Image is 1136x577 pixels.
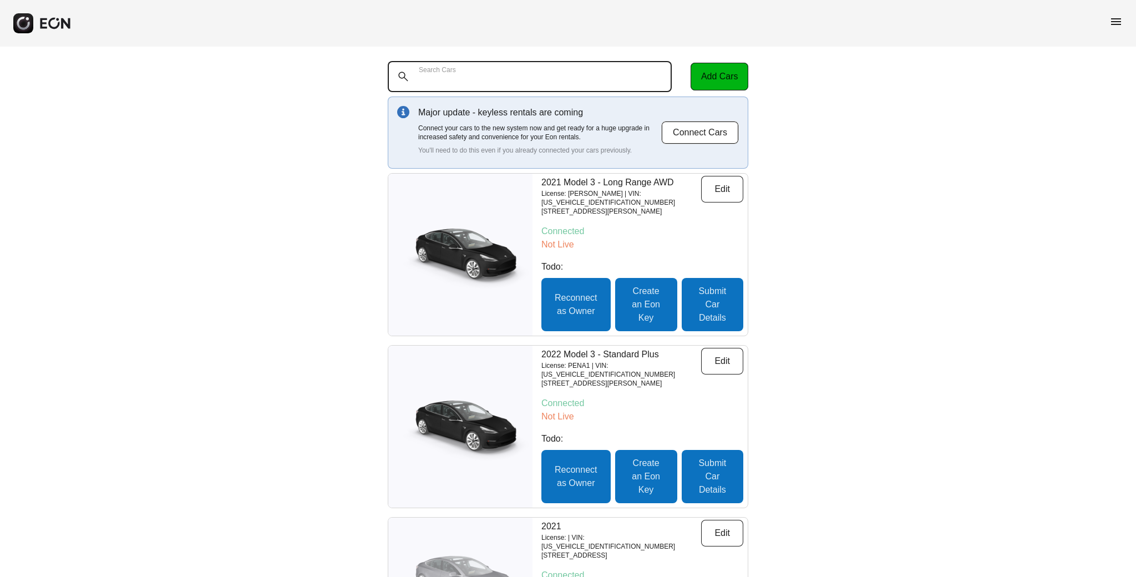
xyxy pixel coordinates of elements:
p: Connected [541,225,743,238]
img: car [388,219,532,291]
button: Reconnect as Owner [541,450,611,503]
p: [STREET_ADDRESS][PERSON_NAME] [541,207,701,216]
button: Add Cars [691,63,748,90]
p: Connected [541,397,743,410]
p: Todo: [541,432,743,446]
button: Submit Car Details [682,450,743,503]
button: Edit [701,520,743,546]
p: Todo: [541,260,743,274]
p: 2021 Model 3 - Long Range AWD [541,176,701,189]
span: menu [1109,15,1123,28]
p: Major update - keyless rentals are coming [418,106,661,119]
p: 2021 [541,520,701,533]
button: Reconnect as Owner [541,278,611,331]
img: info [397,106,409,118]
button: Edit [701,176,743,203]
p: License: | VIN: [US_VEHICLE_IDENTIFICATION_NUMBER] [541,533,701,551]
p: Not Live [541,410,743,423]
p: Not Live [541,238,743,251]
p: [STREET_ADDRESS] [541,551,701,560]
p: License: PENA1 | VIN: [US_VEHICLE_IDENTIFICATION_NUMBER] [541,361,701,379]
button: Create an Eon Key [615,450,677,503]
p: You'll need to do this even if you already connected your cars previously. [418,146,661,155]
button: Create an Eon Key [615,278,677,331]
label: Search Cars [419,65,456,74]
p: License: [PERSON_NAME] | VIN: [US_VEHICLE_IDENTIFICATION_NUMBER] [541,189,701,207]
button: Submit Car Details [682,278,743,331]
button: Edit [701,348,743,374]
button: Connect Cars [661,121,739,144]
img: car [388,391,532,463]
p: [STREET_ADDRESS][PERSON_NAME] [541,379,701,388]
p: 2022 Model 3 - Standard Plus [541,348,701,361]
p: Connect your cars to the new system now and get ready for a huge upgrade in increased safety and ... [418,124,661,141]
